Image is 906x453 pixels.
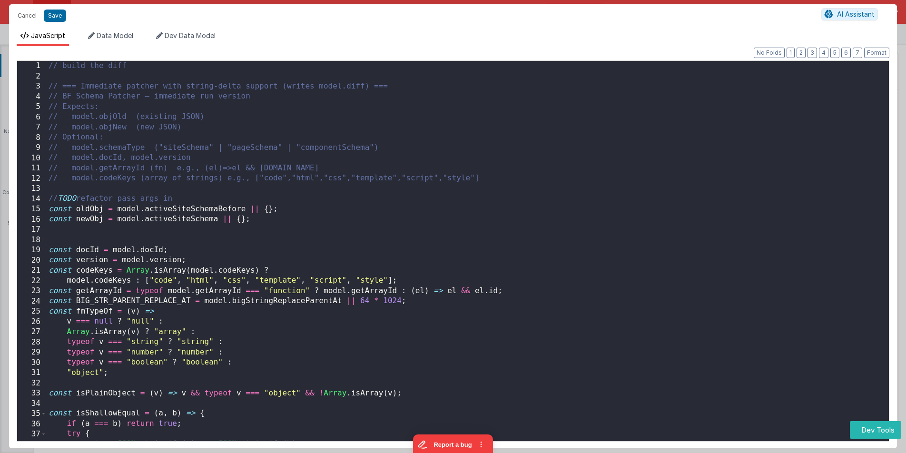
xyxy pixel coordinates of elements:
[853,48,862,58] button: 7
[17,245,47,256] div: 19
[17,194,47,205] div: 14
[17,286,47,296] div: 23
[17,112,47,123] div: 6
[17,306,47,317] div: 25
[787,48,795,58] button: 1
[17,266,47,276] div: 21
[17,235,47,246] div: 18
[808,48,817,58] button: 3
[17,347,47,358] div: 29
[17,337,47,348] div: 28
[17,388,47,399] div: 33
[17,61,47,71] div: 1
[17,327,47,337] div: 27
[17,102,47,112] div: 5
[17,163,47,174] div: 11
[17,440,47,450] div: 38
[17,81,47,92] div: 3
[821,8,878,20] button: AI Assistant
[17,71,47,82] div: 2
[17,296,47,307] div: 24
[44,10,66,22] button: Save
[17,358,47,368] div: 30
[17,419,47,430] div: 36
[830,48,839,58] button: 5
[841,48,851,58] button: 6
[850,421,901,439] button: Dev Tools
[17,92,47,102] div: 4
[17,153,47,164] div: 10
[17,122,47,133] div: 7
[17,204,47,215] div: 15
[17,378,47,389] div: 32
[13,9,41,22] button: Cancel
[17,368,47,378] div: 31
[17,317,47,327] div: 26
[97,31,133,39] span: Data Model
[837,10,875,18] span: AI Assistant
[754,48,785,58] button: No Folds
[17,399,47,409] div: 34
[17,143,47,153] div: 9
[797,48,806,58] button: 2
[17,184,47,194] div: 13
[165,31,216,39] span: Dev Data Model
[17,276,47,286] div: 22
[17,133,47,143] div: 8
[17,174,47,184] div: 12
[17,409,47,419] div: 35
[17,256,47,266] div: 20
[17,215,47,225] div: 16
[31,31,65,39] span: JavaScript
[17,429,47,440] div: 37
[864,48,889,58] button: Format
[819,48,828,58] button: 4
[17,225,47,235] div: 17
